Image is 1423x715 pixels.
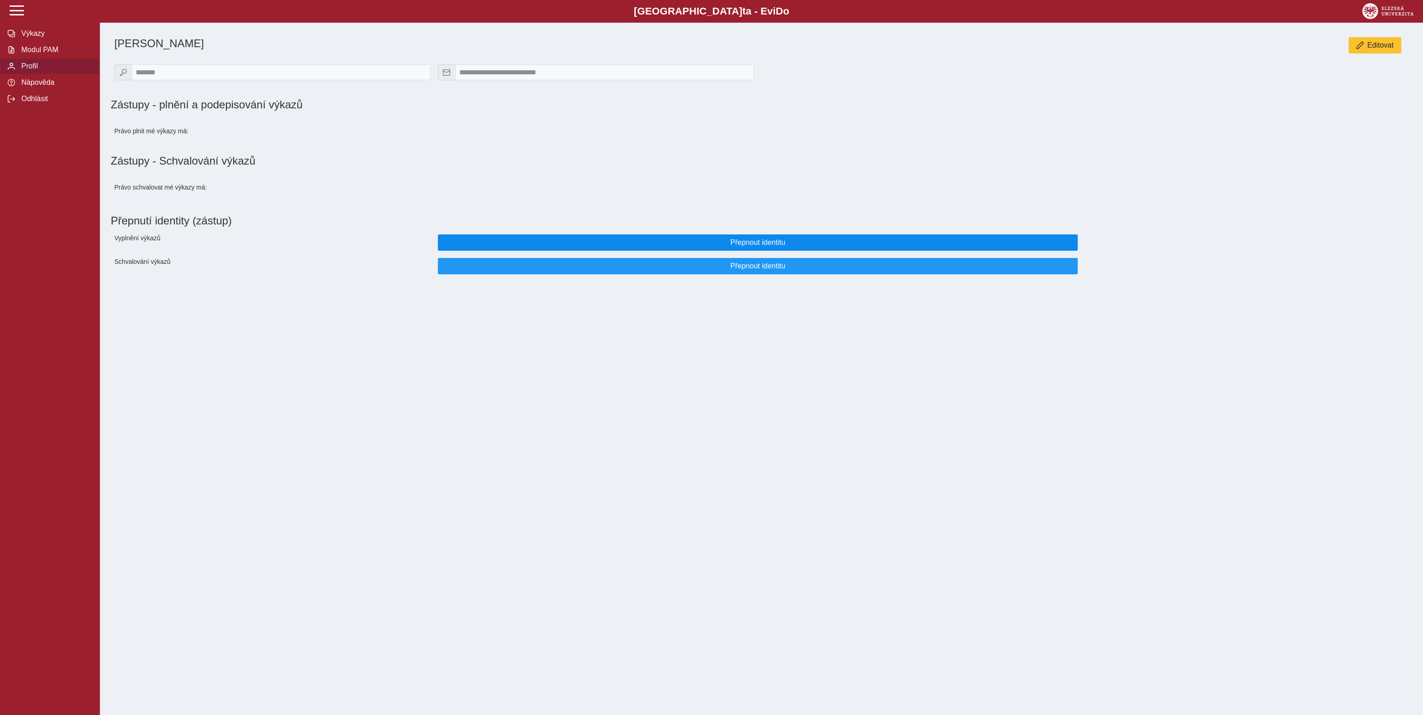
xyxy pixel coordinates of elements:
[114,37,970,50] h1: [PERSON_NAME]
[111,175,434,200] div: Právo schvalovat mé výkazy má:
[111,155,1412,167] h1: Zástupy - Schvalování výkazů
[1362,3,1413,19] img: logo_web_su.png
[1349,37,1401,54] button: Editovat
[438,234,1078,251] button: Přepnout identitu
[1367,41,1394,49] span: Editovat
[111,211,1405,231] h1: Přepnutí identity (zástup)
[438,258,1078,274] button: Přepnout identitu
[19,46,92,54] span: Modul PAM
[111,98,970,111] h1: Zástupy - plnění a podepisování výkazů
[775,5,783,17] span: D
[19,29,92,38] span: Výkazy
[446,238,1070,247] span: Přepnout identitu
[111,254,434,278] div: Schvalování výkazů
[19,78,92,87] span: Nápověda
[19,62,92,70] span: Profil
[742,5,746,17] span: t
[783,5,790,17] span: o
[19,95,92,103] span: Odhlásit
[446,262,1070,270] span: Přepnout identitu
[111,231,434,254] div: Vyplnění výkazů
[27,5,1396,17] b: [GEOGRAPHIC_DATA] a - Evi
[111,118,434,144] div: Právo plnit mé výkazy má:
